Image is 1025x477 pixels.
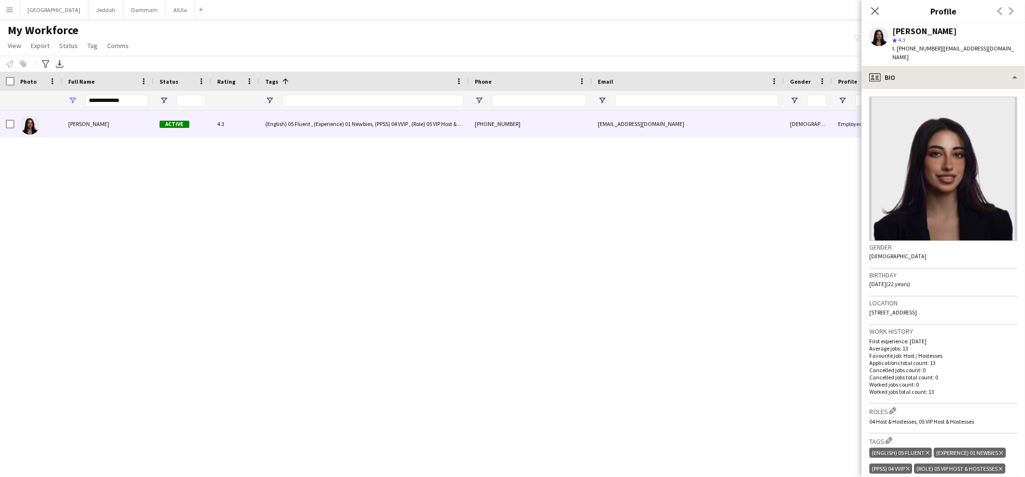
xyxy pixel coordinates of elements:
span: t. [PHONE_NUMBER] [892,45,942,52]
div: [PERSON_NAME] [892,27,957,36]
input: Email Filter Input [615,95,778,106]
input: Tags Filter Input [283,95,463,106]
p: Cancelled jobs count: 0 [869,366,1017,374]
span: Active [160,121,189,128]
p: Cancelled jobs total count: 0 [869,374,1017,381]
button: Jeddah [88,0,123,19]
img: Crew avatar or photo [869,97,1017,241]
h3: Profile [862,5,1025,17]
span: Profile [838,78,857,85]
h3: Tags [869,436,1017,446]
div: Bio [862,66,1025,89]
div: (Experience) 01 Newbies [934,448,1005,458]
h3: Birthday [869,271,1017,279]
p: First experience: [DATE] [869,338,1017,345]
span: My Workforce [8,23,78,38]
button: Open Filter Menu [475,96,483,105]
a: Export [27,39,53,52]
span: Tags [265,78,278,85]
span: Full Name [68,78,95,85]
h3: Work history [869,327,1017,336]
a: View [4,39,25,52]
input: Status Filter Input [177,95,206,106]
h3: Location [869,299,1017,307]
p: Applications total count: 13 [869,359,1017,366]
div: [EMAIL_ADDRESS][DOMAIN_NAME] [592,111,784,137]
span: Status [59,41,78,50]
p: Average jobs: 13 [869,345,1017,352]
span: View [8,41,21,50]
input: Profile Filter Input [855,95,888,106]
span: [DEMOGRAPHIC_DATA] [869,252,926,260]
div: (PPSS) 04 VVIP [869,464,912,474]
p: Worked jobs total count: 13 [869,388,1017,395]
button: AlUla [166,0,195,19]
span: Photo [20,78,37,85]
button: Open Filter Menu [598,96,606,105]
span: Export [31,41,49,50]
span: Gender [790,78,811,85]
button: Open Filter Menu [790,96,799,105]
div: [DEMOGRAPHIC_DATA] [784,111,832,137]
p: Favourite job: Host / Hostesses [869,352,1017,359]
input: Phone Filter Input [492,95,586,106]
a: Comms [103,39,133,52]
span: Email [598,78,613,85]
span: Status [160,78,178,85]
button: Open Filter Menu [68,96,77,105]
button: Open Filter Menu [838,96,847,105]
app-action-btn: Advanced filters [40,58,51,70]
img: Hala Shammout [20,115,39,135]
span: 04 Host & Hostesses, 05 VIP Host & Hostesses [869,418,974,425]
h3: Roles [869,406,1017,416]
button: Open Filter Menu [265,96,274,105]
a: Tag [84,39,101,52]
div: (English) 05 Fluent , (Experience) 01 Newbies, (PPSS) 04 VVIP , (Role) 05 VIP Host & Hostesses [259,111,469,137]
span: [STREET_ADDRESS] [869,309,917,316]
span: [PERSON_NAME] [68,120,109,127]
button: Open Filter Menu [160,96,168,105]
span: Tag [87,41,98,50]
span: Rating [217,78,235,85]
input: Full Name Filter Input [86,95,148,106]
h3: Gender [869,243,1017,251]
div: Employed Crew [832,111,894,137]
input: Gender Filter Input [807,95,827,106]
a: Status [55,39,82,52]
span: Comms [107,41,129,50]
div: [PHONE_NUMBER] [469,111,592,137]
span: Phone [475,78,492,85]
span: 4.3 [898,36,905,43]
span: [DATE] (22 years) [869,280,910,288]
div: 4.3 [211,111,259,137]
button: [GEOGRAPHIC_DATA] [20,0,88,19]
span: | [EMAIL_ADDRESS][DOMAIN_NAME] [892,45,1014,61]
p: Worked jobs count: 0 [869,381,1017,388]
div: (English) 05 Fluent [869,448,932,458]
div: (Role) 05 VIP Host & Hostesses [914,464,1005,474]
button: Dammam [123,0,166,19]
app-action-btn: Export XLSX [54,58,65,70]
